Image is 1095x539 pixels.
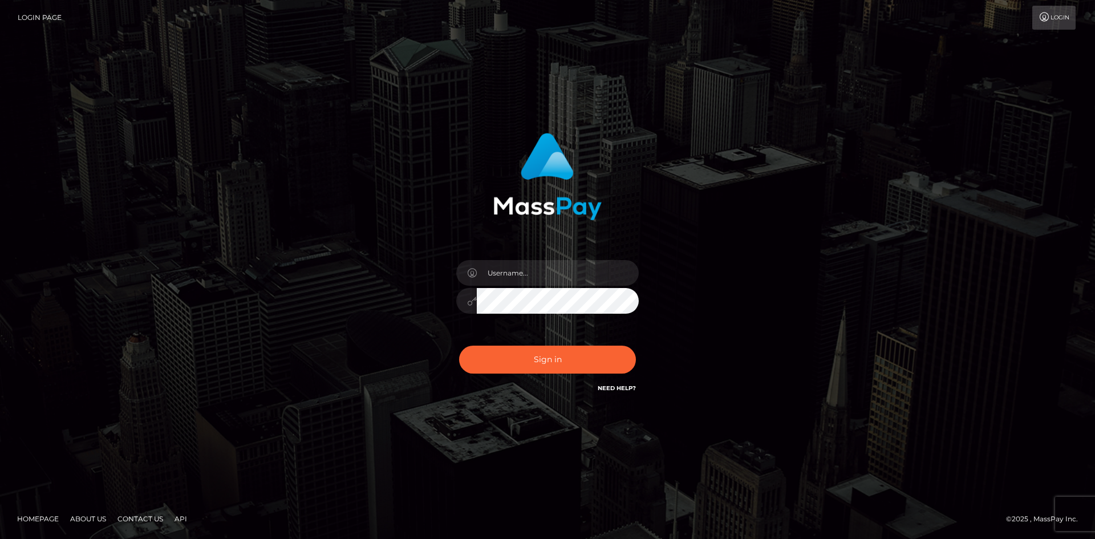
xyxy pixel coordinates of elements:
a: Login [1032,6,1076,30]
a: Homepage [13,510,63,528]
input: Username... [477,260,639,286]
a: Need Help? [598,384,636,392]
div: © 2025 , MassPay Inc. [1006,513,1086,525]
img: MassPay Login [493,133,602,220]
a: Contact Us [113,510,168,528]
button: Sign in [459,346,636,374]
a: About Us [66,510,111,528]
a: API [170,510,192,528]
a: Login Page [18,6,62,30]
